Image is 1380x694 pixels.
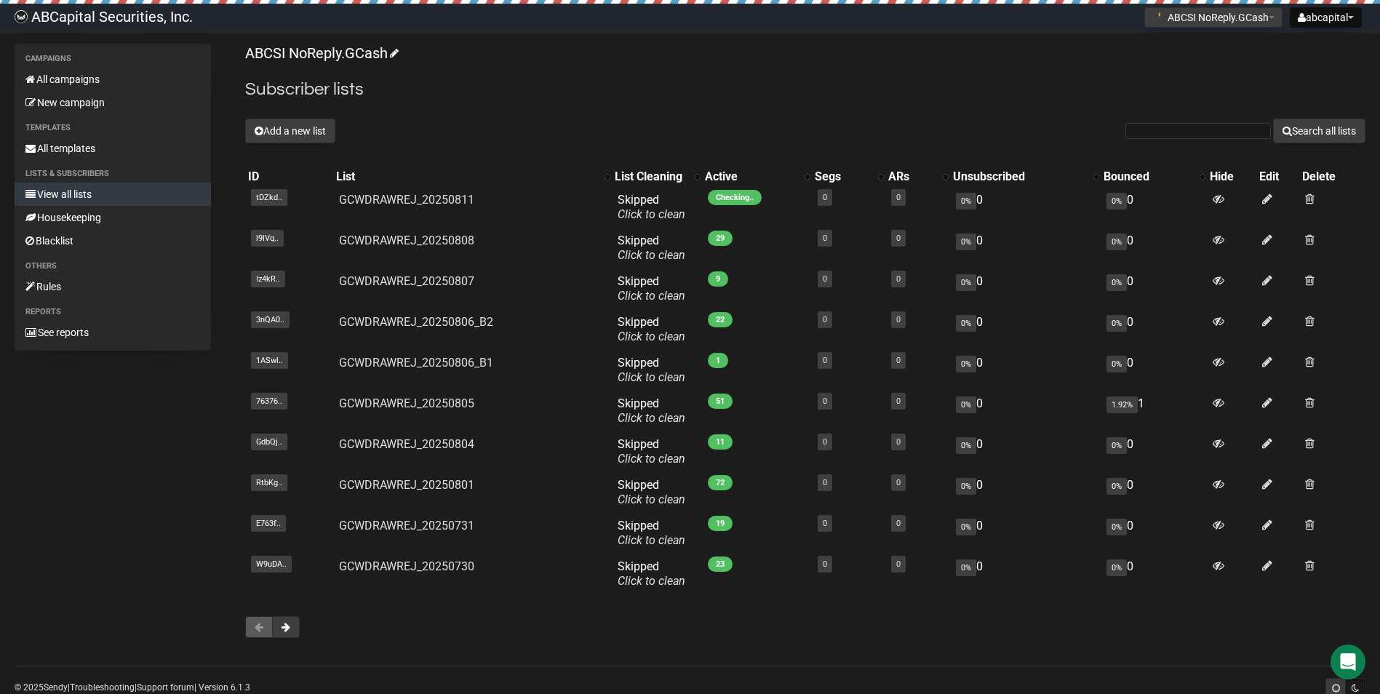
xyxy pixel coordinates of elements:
td: 0 [950,268,1101,309]
span: RtbKg.. [251,474,287,491]
img: 3.png [1152,11,1164,23]
span: Skipped [618,478,685,506]
span: 0% [956,234,976,250]
button: abcapital [1290,7,1362,28]
td: 0 [950,391,1101,431]
td: 0 [1101,431,1207,472]
span: 23 [708,557,733,572]
td: 0 [1101,554,1207,594]
a: See reports [15,321,211,344]
span: Skipped [618,356,685,384]
th: Edit: No sort applied, sorting is disabled [1256,167,1299,187]
th: List Cleaning: No sort applied, activate to apply an ascending sort [612,167,702,187]
a: Support forum [137,682,194,693]
a: GCWDRAWREJ_20250804 [339,437,474,451]
span: tDZkd.. [251,189,287,206]
span: Skipped [618,519,685,547]
span: 29 [708,231,733,246]
button: Search all lists [1273,119,1365,143]
a: 0 [896,193,901,202]
a: Rules [15,275,211,298]
span: Skipped [618,437,685,466]
span: 0% [956,315,976,332]
th: Segs: No sort applied, activate to apply an ascending sort [812,167,885,187]
a: Housekeeping [15,206,211,229]
span: 0% [1106,519,1127,535]
td: 0 [950,513,1101,554]
span: 0% [956,356,976,372]
h2: Subscriber lists [245,76,1365,103]
span: 0% [956,193,976,210]
span: 0% [956,396,976,413]
a: ABCSI NoReply.GCash [245,44,396,62]
span: 0% [956,519,976,535]
a: Click to clean [618,574,685,588]
span: 0% [1106,274,1127,291]
a: 0 [823,234,827,243]
th: Active: No sort applied, activate to apply an ascending sort [702,167,812,187]
a: View all lists [15,183,211,206]
a: 0 [896,315,901,324]
span: 0% [1106,193,1127,210]
a: New campaign [15,91,211,114]
a: Click to clean [618,452,685,466]
div: Active [705,169,797,184]
a: 0 [896,559,901,569]
td: 0 [950,554,1101,594]
span: 0% [1106,356,1127,372]
a: Click to clean [618,330,685,343]
span: W9uDA.. [251,556,292,573]
a: GCWDRAWREJ_20250731 [339,519,474,533]
a: 0 [823,437,827,447]
td: 1 [1101,391,1207,431]
a: GCWDRAWREJ_20250808 [339,234,474,247]
li: Campaigns [15,50,211,68]
a: 0 [896,356,901,365]
div: ARs [888,169,936,184]
span: 1 [708,353,728,368]
a: 0 [823,356,827,365]
div: Segs [815,169,871,184]
a: Click to clean [618,411,685,425]
td: 0 [950,228,1101,268]
span: 9 [708,271,728,287]
th: Bounced: No sort applied, activate to apply an ascending sort [1101,167,1207,187]
td: 0 [1101,309,1207,350]
a: Click to clean [618,289,685,303]
a: 0 [823,519,827,528]
td: 0 [1101,472,1207,513]
a: Troubleshooting [70,682,135,693]
span: 0% [1106,437,1127,454]
td: 0 [1101,350,1207,391]
span: Skipped [618,396,685,425]
a: Click to clean [618,207,685,221]
a: 0 [896,437,901,447]
span: Skipped [618,559,685,588]
span: 76376.. [251,393,287,410]
span: 0% [1106,234,1127,250]
span: 51 [708,394,733,409]
span: Checking.. [708,190,762,205]
span: Skipped [618,274,685,303]
li: Lists & subscribers [15,165,211,183]
span: 22 [708,312,733,327]
li: Others [15,258,211,275]
div: Open Intercom Messenger [1331,645,1365,679]
a: 0 [896,274,901,284]
td: 0 [1101,513,1207,554]
div: List [336,169,597,184]
a: Click to clean [618,248,685,262]
span: Skipped [618,315,685,343]
div: Unsubscribed [953,169,1086,184]
td: 0 [1101,187,1207,228]
span: l9lVq.. [251,230,284,247]
span: 1ASwl.. [251,352,288,369]
span: 0% [1106,478,1127,495]
a: 0 [823,274,827,284]
li: Templates [15,119,211,137]
a: 0 [896,396,901,406]
td: 0 [950,309,1101,350]
button: ABCSI NoReply.GCash [1144,7,1283,28]
span: 3nQA0.. [251,311,290,328]
a: Click to clean [618,370,685,384]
